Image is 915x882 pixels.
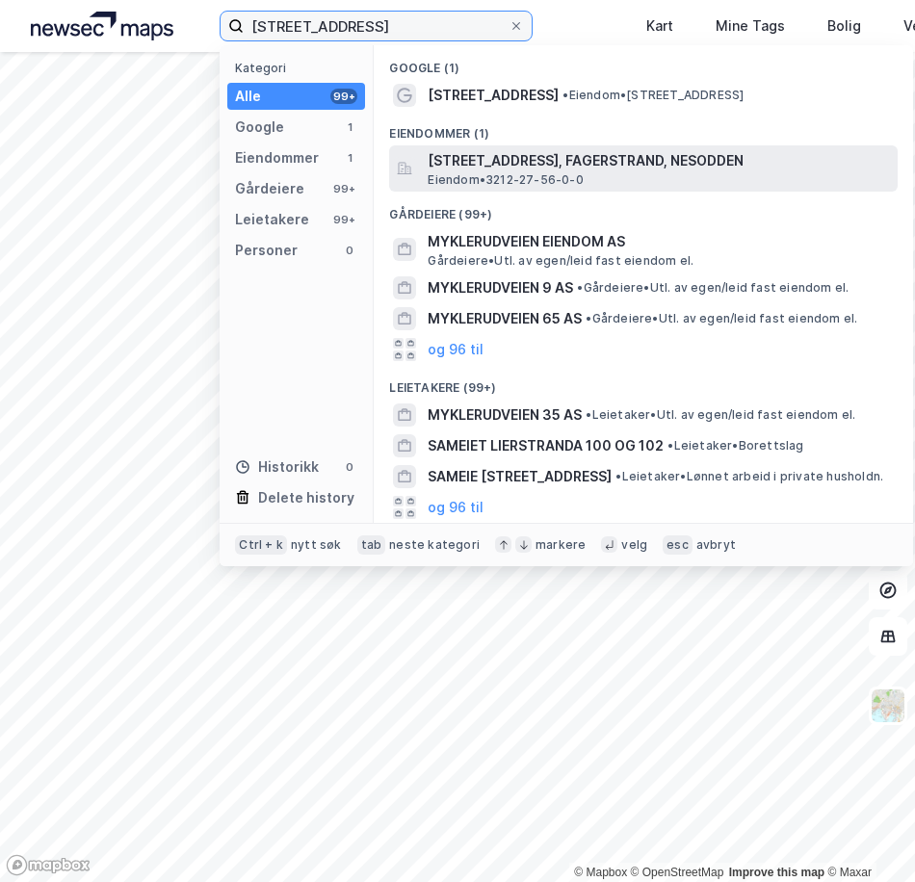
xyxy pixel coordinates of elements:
span: MYKLERUDVEIEN EIENDOM AS [428,230,890,253]
span: MYKLERUDVEIEN 65 AS [428,307,582,330]
div: 99+ [330,212,357,227]
span: Leietaker • Borettslag [667,438,803,454]
span: • [586,407,591,422]
button: og 96 til [428,496,484,519]
div: 99+ [330,89,357,104]
div: Gårdeiere [235,177,304,200]
span: Eiendom • 3212-27-56-0-0 [428,172,583,188]
div: 1 [342,150,357,166]
span: • [586,311,591,325]
div: Kart [646,14,673,38]
div: Google (1) [374,45,913,80]
div: tab [357,535,386,555]
span: SAMEIE [STREET_ADDRESS] [428,465,612,488]
div: Leietakere [235,208,309,231]
div: Mine Tags [716,14,785,38]
span: • [577,280,583,295]
div: neste kategori [389,537,480,553]
span: • [615,469,621,483]
span: • [667,438,673,453]
span: Gårdeiere • Utl. av egen/leid fast eiendom el. [577,280,849,296]
div: Leietakere (99+) [374,365,913,400]
div: markere [536,537,586,553]
img: logo.a4113a55bc3d86da70a041830d287a7e.svg [31,12,173,40]
div: Google [235,116,284,139]
div: Eiendommer [235,146,319,169]
a: OpenStreetMap [631,866,724,879]
span: MYKLERUDVEIEN 35 AS [428,403,582,427]
div: avbryt [696,537,736,553]
div: Eiendommer (1) [374,111,913,145]
div: Alle [235,85,261,108]
a: Improve this map [729,866,824,879]
span: • [562,88,568,102]
div: Ctrl + k [235,535,287,555]
span: Eiendom • [STREET_ADDRESS] [562,88,744,103]
div: Kategori [235,61,365,75]
div: esc [663,535,693,555]
div: nytt søk [291,537,342,553]
div: 0 [342,459,357,475]
input: Søk på adresse, matrikkel, gårdeiere, leietakere eller personer [244,12,509,40]
div: 0 [342,243,357,258]
div: Bolig [827,14,861,38]
span: SAMEIET LIERSTRANDA 100 OG 102 [428,434,664,457]
span: Leietaker • Lønnet arbeid i private husholdn. [615,469,883,484]
div: 99+ [330,181,357,196]
span: MYKLERUDVEIEN 9 AS [428,276,573,299]
div: Personer [235,239,298,262]
a: Mapbox homepage [6,854,91,876]
div: Delete history [258,486,354,509]
div: Gårdeiere (99+) [374,192,913,226]
div: velg [621,537,647,553]
iframe: Chat Widget [819,790,915,882]
span: [STREET_ADDRESS] [428,84,559,107]
span: Gårdeiere • Utl. av egen/leid fast eiendom el. [586,311,857,326]
img: Z [870,687,906,724]
span: Gårdeiere • Utl. av egen/leid fast eiendom el. [428,253,693,269]
span: Leietaker • Utl. av egen/leid fast eiendom el. [586,407,855,423]
span: [STREET_ADDRESS], FAGERSTRAND, NESODDEN [428,149,890,172]
div: Historikk [235,455,319,479]
button: og 96 til [428,338,484,361]
div: 1 [342,119,357,135]
a: Mapbox [574,866,627,879]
